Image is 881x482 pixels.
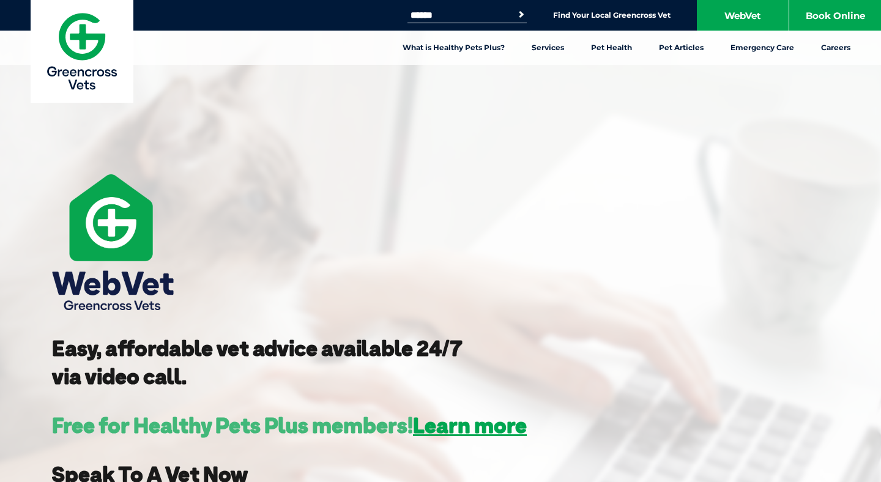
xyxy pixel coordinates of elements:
strong: Easy, affordable vet advice available 24/7 via video call. [52,335,463,390]
a: What is Healthy Pets Plus? [389,31,518,65]
a: Pet Health [578,31,645,65]
a: Emergency Care [717,31,808,65]
a: Careers [808,31,864,65]
a: Services [518,31,578,65]
a: Find Your Local Greencross Vet [553,10,671,20]
h3: Free for Healthy Pets Plus members! [52,415,527,436]
a: Pet Articles [645,31,717,65]
a: Learn more [413,412,527,439]
button: Search [515,9,527,21]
